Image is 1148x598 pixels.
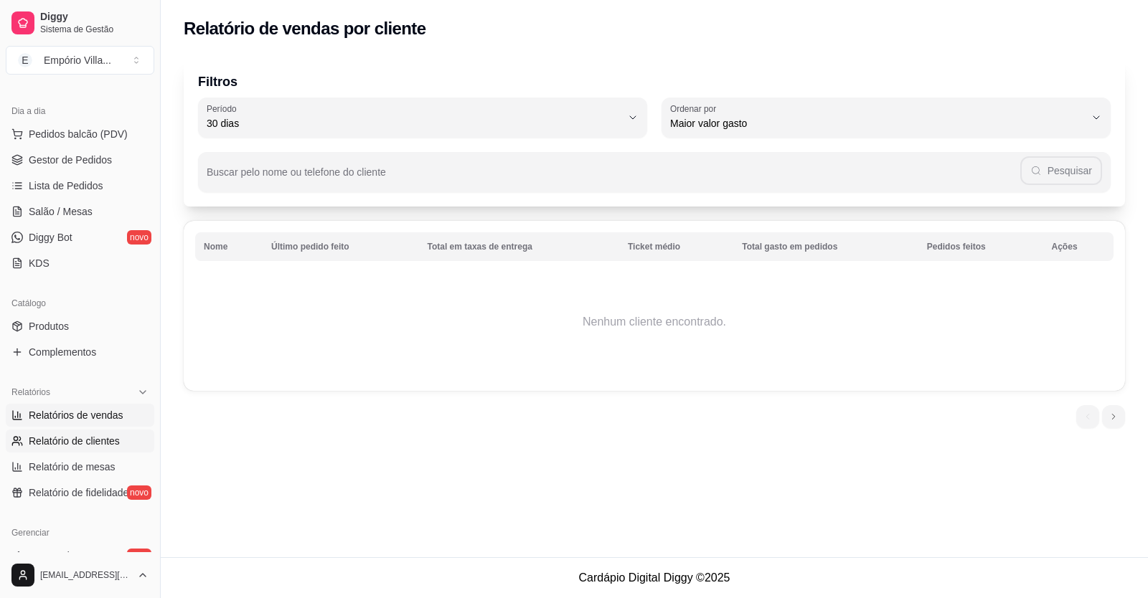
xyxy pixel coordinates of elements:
[662,98,1111,138] button: Ordenar porMaior valor gasto
[6,429,154,452] a: Relatório de clientes
[184,17,426,40] h2: Relatório de vendas por cliente
[619,232,733,261] th: Ticket médio
[29,434,120,448] span: Relatório de clientes
[29,408,123,422] span: Relatórios de vendas
[6,200,154,223] a: Salão / Mesas
[29,319,69,333] span: Produtos
[29,204,93,219] span: Salão / Mesas
[11,386,50,398] span: Relatórios
[1043,232,1114,261] th: Ações
[1069,398,1132,435] nav: pagination navigation
[6,46,154,75] button: Select a team
[733,232,918,261] th: Total gasto em pedidos
[29,345,96,359] span: Complementos
[29,485,128,500] span: Relatório de fidelidade
[670,103,721,115] label: Ordenar por
[161,557,1148,598] footer: Cardápio Digital Diggy © 2025
[40,11,149,24] span: Diggy
[6,252,154,275] a: KDS
[195,265,1114,379] td: Nenhum cliente encontrado.
[195,232,263,261] th: Nome
[418,232,619,261] th: Total em taxas de entrega
[207,103,241,115] label: Período
[6,558,154,592] button: [EMAIL_ADDRESS][DOMAIN_NAME]
[207,171,1020,185] input: Buscar pelo nome ou telefone do cliente
[40,569,131,581] span: [EMAIL_ADDRESS][DOMAIN_NAME]
[29,460,116,474] span: Relatório de mesas
[6,341,154,364] a: Complementos
[29,179,103,193] span: Lista de Pedidos
[6,100,154,123] div: Dia a dia
[40,24,149,35] span: Sistema de Gestão
[44,53,111,67] div: Empório Villa ...
[6,521,154,544] div: Gerenciar
[6,292,154,315] div: Catálogo
[918,232,1043,261] th: Pedidos feitos
[6,226,154,249] a: Diggy Botnovo
[29,153,112,167] span: Gestor de Pedidos
[29,127,128,141] span: Pedidos balcão (PDV)
[6,315,154,338] a: Produtos
[1102,405,1125,428] li: next page button
[6,544,154,567] a: Entregadoresnovo
[6,6,154,40] a: DiggySistema de Gestão
[6,404,154,427] a: Relatórios de vendas
[29,549,89,563] span: Entregadores
[198,98,647,138] button: Período30 dias
[29,230,72,245] span: Diggy Bot
[207,116,621,130] span: 30 dias
[6,455,154,478] a: Relatório de mesas
[6,174,154,197] a: Lista de Pedidos
[263,232,418,261] th: Último pedido feito
[6,148,154,171] a: Gestor de Pedidos
[198,72,1111,92] p: Filtros
[29,256,50,270] span: KDS
[670,116,1085,130] span: Maior valor gasto
[6,123,154,146] button: Pedidos balcão (PDV)
[18,53,32,67] span: E
[6,481,154,504] a: Relatório de fidelidadenovo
